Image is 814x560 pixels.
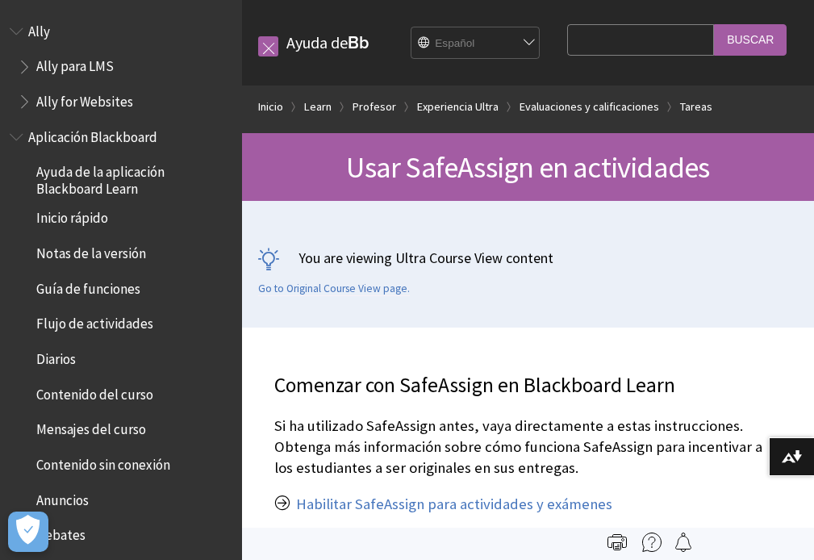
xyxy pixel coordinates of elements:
[304,97,332,117] a: Learn
[36,487,89,508] span: Anuncios
[348,32,369,53] strong: Bb
[36,522,86,544] span: Debates
[10,18,232,115] nav: Book outline for Anthology Ally Help
[28,123,157,145] span: Aplicación Blackboard
[346,148,709,186] span: Usar SafeAssign en actividades
[36,381,153,403] span: Contenido del curso
[353,97,396,117] a: Profesor
[607,533,627,552] img: Print
[714,24,787,56] input: Buscar
[36,275,140,297] span: Guía de funciones
[8,512,48,552] button: Abrir preferencias
[36,345,76,367] span: Diarios
[296,495,612,514] a: Habilitar SafeAssign para actividades y exámenes
[286,32,369,52] a: Ayuda deBb
[258,97,283,117] a: Inicio
[36,205,108,227] span: Inicio rápido
[411,27,541,60] select: Site Language Selector
[680,97,712,117] a: Tareas
[274,416,782,479] p: Si ha utilizado SafeAssign antes, vaya directamente a estas instrucciones. Obtenga más informació...
[274,371,782,400] p: Comenzar con SafeAssign en Blackboard Learn
[258,282,410,296] a: Go to Original Course View page.
[36,311,153,332] span: Flujo de actividades
[674,533,693,552] img: Follow this page
[36,88,133,110] span: Ally for Websites
[642,533,662,552] img: More help
[36,53,114,75] span: Ally para LMS
[258,248,798,268] p: You are viewing Ultra Course View content
[417,97,499,117] a: Experiencia Ultra
[36,240,146,261] span: Notas de la versión
[36,416,146,438] span: Mensajes del curso
[28,18,50,40] span: Ally
[520,97,659,117] a: Evaluaciones y calificaciones
[36,159,231,197] span: Ayuda de la aplicación Blackboard Learn
[36,451,170,473] span: Contenido sin conexión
